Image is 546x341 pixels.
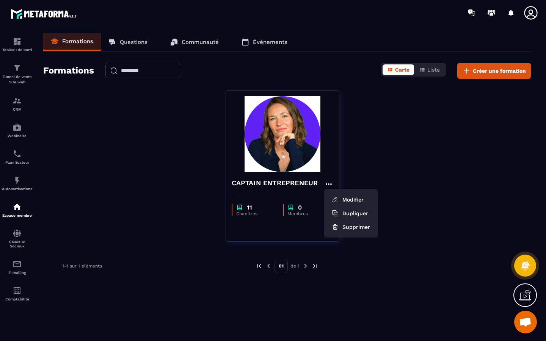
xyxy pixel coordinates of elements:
[298,204,302,211] p: 0
[2,254,32,280] a: emailemailE-mailing
[2,91,32,117] a: formationformationCRM
[302,263,309,269] img: next
[253,39,287,45] p: Événements
[62,38,93,45] p: Formations
[13,286,22,295] img: accountant
[287,211,326,216] p: Membres
[13,149,22,158] img: scheduler
[256,263,262,269] img: prev
[2,31,32,58] a: formationformationTableau de bord
[290,263,300,269] p: de 1
[2,187,32,191] p: Automatisations
[2,271,32,275] p: E-mailing
[327,220,375,234] button: Supprimer
[13,260,22,269] img: email
[232,178,318,188] h4: CAPTAIN ENTREPRENEUR
[247,204,252,211] p: 11
[13,202,22,211] img: automations
[11,7,79,21] img: logo
[2,197,32,223] a: automationsautomationsEspace membre
[427,67,440,73] span: Liste
[327,206,375,220] button: Dupliquer
[287,204,294,211] img: chapter
[43,33,101,51] a: Formations
[2,74,32,85] p: Tunnel de vente Site web
[13,96,22,105] img: formation
[395,67,409,73] span: Carte
[182,39,219,45] p: Communauté
[120,39,147,45] p: Questions
[327,193,375,206] button: Modifier
[514,311,537,333] div: Ouvrir le chat
[13,176,22,185] img: automations
[13,63,22,72] img: formation
[234,33,295,51] a: Événements
[415,64,444,75] button: Liste
[275,259,288,273] p: 01
[312,263,318,269] img: next
[2,48,32,52] p: Tableau de bord
[2,297,32,301] p: Comptabilité
[236,211,275,216] p: Chapitres
[2,240,32,248] p: Réseaux Sociaux
[473,67,526,75] span: Créer une formation
[163,33,226,51] a: Communauté
[2,117,32,144] a: automationsautomationsWebinaire
[265,263,272,269] img: prev
[226,90,349,251] a: formation-backgroundCAPTAIN ENTREPRENEURModifierDupliquerSupprimerchapter11Chapitreschapter0Membres
[383,64,414,75] button: Carte
[13,123,22,132] img: automations
[101,33,155,51] a: Questions
[2,134,32,138] p: Webinaire
[2,170,32,197] a: automationsautomationsAutomatisations
[457,63,531,79] button: Créer une formation
[62,263,102,269] p: 1-1 sur 1 éléments
[2,213,32,217] p: Espace membre
[43,63,94,79] h2: Formations
[13,37,22,46] img: formation
[2,58,32,91] a: formationformationTunnel de vente Site web
[13,229,22,238] img: social-network
[236,204,243,211] img: chapter
[2,280,32,307] a: accountantaccountantComptabilité
[2,107,32,111] p: CRM
[232,96,333,172] img: formation-background
[2,144,32,170] a: schedulerschedulerPlanificateur
[2,223,32,254] a: social-networksocial-networkRéseaux Sociaux
[2,160,32,164] p: Planificateur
